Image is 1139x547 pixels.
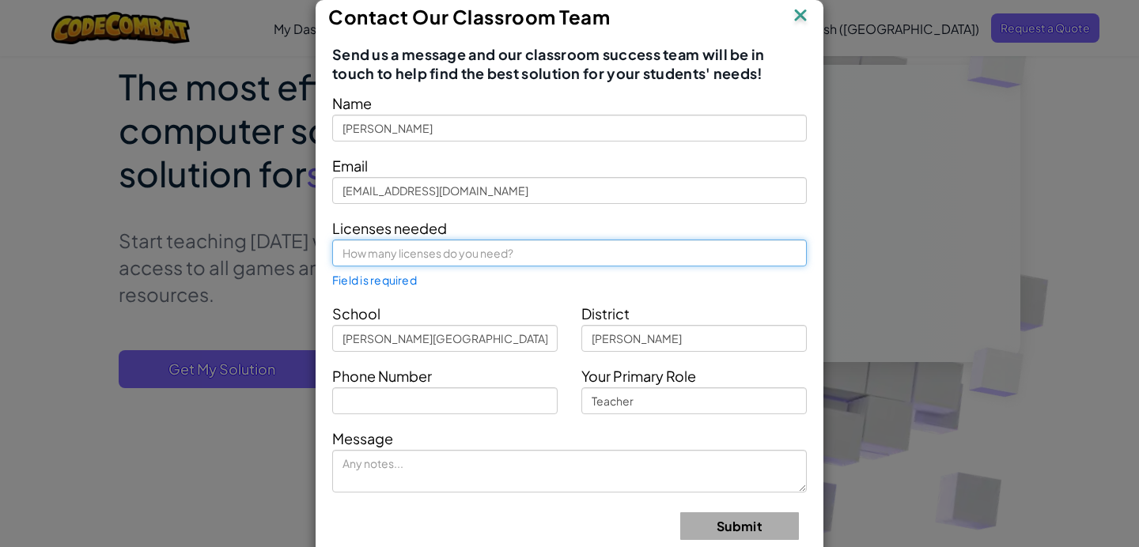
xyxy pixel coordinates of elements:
[332,219,447,237] span: Licenses needed
[581,367,696,385] span: Your Primary Role
[332,157,368,175] span: Email
[581,387,807,414] input: Teacher, Principal, etc.
[332,429,393,447] span: Message
[332,240,807,266] input: How many licenses do you need?
[680,512,799,540] button: Submit
[581,304,630,323] span: District
[332,367,432,385] span: Phone Number
[328,5,611,28] span: Contact Our Classroom Team
[790,5,811,28] img: IconClose.svg
[332,94,372,112] span: Name
[332,304,380,323] span: School
[332,273,417,286] span: Field is required
[332,45,807,83] span: Send us a message and our classroom success team will be in touch to help find the best solution ...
